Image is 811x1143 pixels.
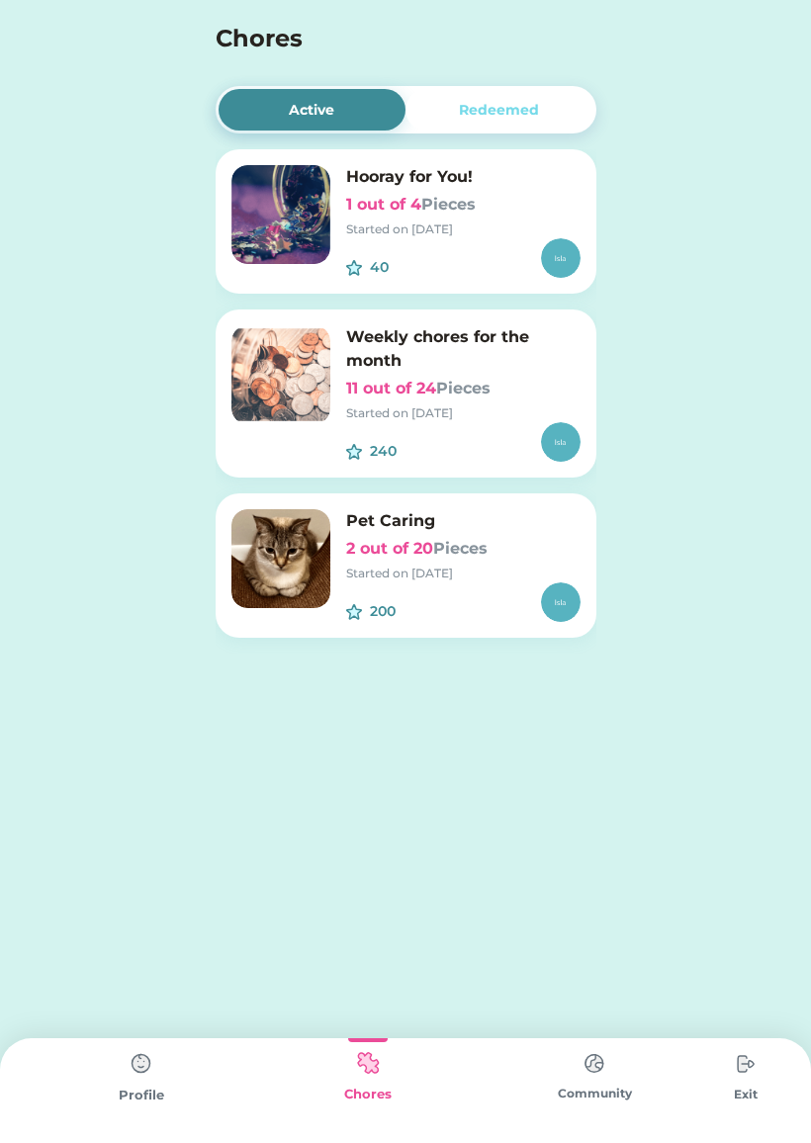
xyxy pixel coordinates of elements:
img: Frame%20680.png [231,165,330,264]
h6: Weekly chores for the month [346,325,581,373]
h6: Pet Caring [346,509,581,533]
div: Active [289,100,334,121]
h6: 1 out of 4 [346,193,581,217]
img: image.png [231,325,330,424]
font: Pieces [436,379,491,397]
div: Exit [708,1086,783,1103]
div: Started on [DATE] [346,565,581,582]
img: interface-favorite-star--reward-rating-rate-social-star-media-favorite-like-stars.svg [346,604,362,620]
img: type%3Dchores%2C%20state%3Ddefault.svg [122,1044,161,1084]
img: interface-favorite-star--reward-rating-rate-social-star-media-favorite-like-stars.svg [346,260,362,276]
div: Community [482,1085,708,1102]
div: 240 [370,441,444,462]
img: type%3Dchores%2C%20state%3Ddefault.svg [726,1044,766,1084]
img: type%3Dchores%2C%20state%3Ddefault.svg [575,1044,614,1083]
h4: Chores [216,21,543,56]
div: 40 [370,257,444,278]
div: Started on [DATE] [346,404,581,422]
img: interface-favorite-star--reward-rating-rate-social-star-media-favorite-like-stars.svg [346,444,362,460]
h6: Hooray for You! [346,165,581,189]
h6: 11 out of 24 [346,377,581,400]
div: 200 [370,601,444,622]
font: Pieces [433,539,488,558]
h6: 2 out of 20 [346,537,581,561]
div: Chores [254,1085,481,1104]
div: Profile [28,1086,254,1105]
div: Started on [DATE] [346,220,581,238]
font: Pieces [421,195,476,214]
img: type%3Dkids%2C%20state%3Dselected.svg [348,1044,388,1083]
img: image.png [231,509,330,608]
div: Redeemed [459,100,539,121]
